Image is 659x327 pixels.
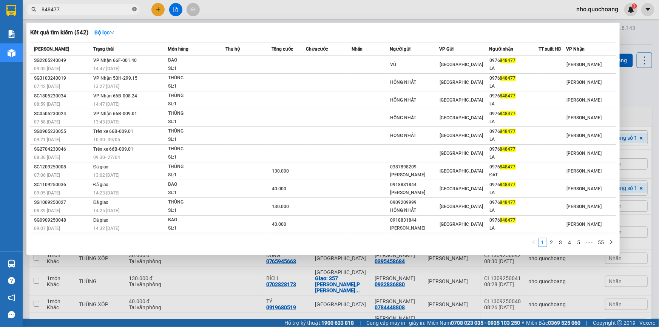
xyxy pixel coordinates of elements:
[440,204,483,209] span: [GEOGRAPHIC_DATA]
[390,46,411,52] span: Người gửi
[440,168,483,174] span: [GEOGRAPHIC_DATA]
[440,62,483,67] span: [GEOGRAPHIC_DATA]
[34,155,60,160] span: 08:36 [DATE]
[440,133,483,138] span: [GEOGRAPHIC_DATA]
[440,115,483,120] span: [GEOGRAPHIC_DATA]
[489,82,538,90] div: LA
[439,46,454,52] span: VP Gửi
[272,46,293,52] span: Tổng cước
[168,65,225,73] div: SL: 1
[225,46,240,52] span: Thu hộ
[390,216,439,224] div: 0918831844
[34,208,60,213] span: 08:39 [DATE]
[500,164,516,170] span: 848477
[34,57,91,65] div: SG2205240049
[168,118,225,126] div: SL: 1
[566,186,602,191] span: [PERSON_NAME]
[168,224,225,233] div: SL: 1
[93,164,109,170] span: Đã giao
[110,30,115,35] span: down
[168,171,225,179] div: SL: 1
[168,216,225,224] div: BAO
[8,30,15,38] img: solution-icon
[8,311,15,318] span: message
[93,208,119,213] span: 14:25 [DATE]
[34,137,60,142] span: 09:21 [DATE]
[539,46,562,52] span: TT xuất HĐ
[94,29,115,35] strong: Bộ lọc
[390,61,439,69] div: VŨ
[34,74,91,82] div: SG3103240019
[440,80,483,85] span: [GEOGRAPHIC_DATA]
[306,46,328,52] span: Chưa cước
[272,168,289,174] span: 130.000
[93,226,119,231] span: 14:32 [DATE]
[93,155,120,160] span: 09:30 - 27/04
[93,182,109,187] span: Đã giao
[500,129,516,134] span: 848477
[566,62,602,67] span: [PERSON_NAME]
[529,238,538,247] button: left
[168,136,225,144] div: SL: 1
[168,100,225,108] div: SL: 1
[489,46,514,52] span: Người nhận
[500,182,516,187] span: 848477
[390,114,439,122] div: HỒNG NHẤT
[390,224,439,232] div: [PERSON_NAME]
[93,137,120,142] span: 10:30 - 09/05
[565,238,574,247] li: 4
[489,110,538,118] div: 0976
[607,238,616,247] button: right
[93,76,137,81] span: VP Nhận 50H-299.15
[489,163,538,171] div: 0976
[352,46,363,52] span: Nhãn
[539,238,547,247] a: 1
[34,128,91,136] div: SG0905230055
[566,238,574,247] a: 4
[34,163,91,171] div: SG1209250008
[34,66,60,71] span: 09:05 [DATE]
[390,181,439,189] div: 0918831844
[566,46,585,52] span: VP Nhận
[489,136,538,143] div: LA
[8,49,15,57] img: warehouse-icon
[390,189,439,197] div: [PERSON_NAME]
[34,190,60,196] span: 09:05 [DATE]
[390,96,439,104] div: HỒNG NHẤT
[8,277,15,284] span: question-circle
[566,80,602,85] span: [PERSON_NAME]
[500,58,516,63] span: 848477
[34,173,60,178] span: 07:06 [DATE]
[88,26,121,39] button: Bộ lọcdown
[440,97,483,103] span: [GEOGRAPHIC_DATA]
[489,216,538,224] div: 0976
[93,84,119,89] span: 13:27 [DATE]
[168,74,225,82] div: THÙNG
[489,57,538,65] div: 0976
[538,238,547,247] li: 1
[93,111,137,116] span: VP Nhận 66B-009.01
[272,222,286,227] span: 40.000
[440,151,483,156] span: [GEOGRAPHIC_DATA]
[93,46,114,52] span: Trạng thái
[390,132,439,140] div: HÔNG NHẤT
[42,5,131,14] input: Tìm tên, số ĐT hoặc mã đơn
[8,294,15,301] span: notification
[34,181,91,189] div: SG1109250036
[500,217,516,223] span: 848477
[531,240,536,244] span: left
[168,153,225,162] div: SL: 1
[168,110,225,118] div: THÙNG
[529,238,538,247] li: Previous Page
[93,147,133,152] span: Trên xe 66B-009.01
[489,181,538,189] div: 0976
[390,171,439,179] div: [PERSON_NAME]
[34,199,91,207] div: SG1009250027
[168,145,225,153] div: THÙNG
[8,260,15,268] img: warehouse-icon
[566,204,602,209] span: [PERSON_NAME]
[390,207,439,214] div: HỒNG NHẤT
[93,93,137,99] span: VP Nhận 66B-008.24
[93,66,119,71] span: 14:47 [DATE]
[489,199,538,207] div: 0976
